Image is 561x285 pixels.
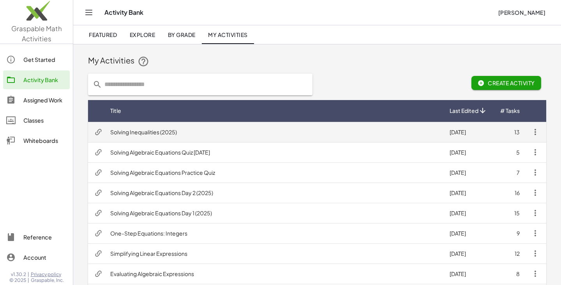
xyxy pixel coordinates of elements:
[104,243,443,264] td: Simplifying Linear Expressions
[443,243,494,264] td: [DATE]
[494,142,526,162] td: 5
[500,107,520,115] span: # Tasks
[443,162,494,183] td: [DATE]
[129,31,155,38] span: Explore
[478,79,535,86] span: Create Activity
[23,116,67,125] div: Classes
[3,111,70,130] a: Classes
[494,162,526,183] td: 7
[93,80,102,89] i: prepended action
[104,122,443,142] td: Solving Inequalities (2025)
[443,122,494,142] td: [DATE]
[31,271,64,278] a: Privacy policy
[28,277,29,283] span: |
[494,122,526,142] td: 13
[83,6,95,19] button: Toggle navigation
[104,223,443,243] td: One-Step Equations: Integers
[23,95,67,105] div: Assigned Work
[3,70,70,89] a: Activity Bank
[9,277,26,283] span: © 2025
[168,31,195,38] span: By Grade
[110,107,121,115] span: Title
[88,55,546,67] div: My Activities
[31,277,64,283] span: Graspable, Inc.
[3,248,70,267] a: Account
[23,232,67,242] div: Reference
[104,264,443,284] td: Evaluating Algebraic Expressions
[443,183,494,203] td: [DATE]
[471,76,541,90] button: Create Activity
[443,264,494,284] td: [DATE]
[3,91,70,109] a: Assigned Work
[494,203,526,223] td: 15
[3,131,70,150] a: Whiteboards
[494,243,526,264] td: 12
[11,24,62,43] span: Graspable Math Activities
[11,271,26,278] span: v1.30.2
[3,50,70,69] a: Get Started
[494,183,526,203] td: 16
[494,223,526,243] td: 9
[23,55,67,64] div: Get Started
[498,9,545,16] span: [PERSON_NAME]
[28,271,29,278] span: |
[492,5,552,19] button: [PERSON_NAME]
[23,75,67,84] div: Activity Bank
[443,203,494,223] td: [DATE]
[443,223,494,243] td: [DATE]
[104,142,443,162] td: Solving Algebraic Equations Quiz [DATE]
[208,31,248,38] span: My Activities
[23,136,67,145] div: Whiteboards
[89,31,117,38] span: Featured
[443,142,494,162] td: [DATE]
[104,203,443,223] td: Solving Algebraic Equations Day 1 (2025)
[450,107,478,115] span: Last Edited
[494,264,526,284] td: 8
[104,162,443,183] td: Solving Algebraic Equations Practice Quiz
[23,253,67,262] div: Account
[104,183,443,203] td: Solving Algebraic Equations Day 2 (2025)
[3,228,70,246] a: Reference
